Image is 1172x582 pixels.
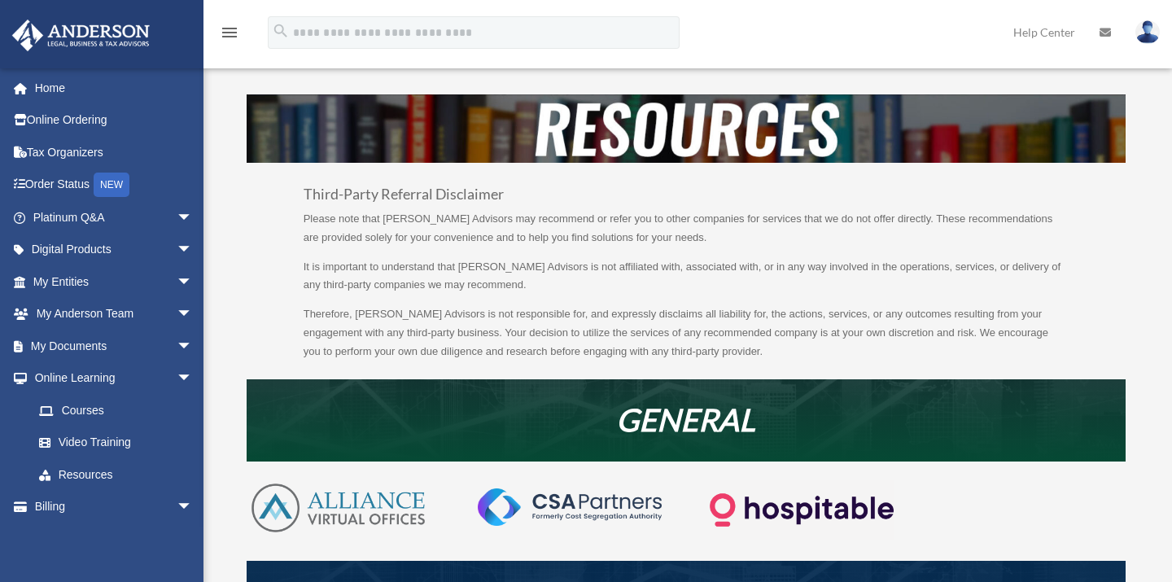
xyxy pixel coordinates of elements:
img: Anderson Advisors Platinum Portal [7,20,155,51]
a: Tax Organizers [11,136,217,168]
img: CSA-partners-Formerly-Cost-Segregation-Authority [478,488,661,526]
a: Online Learningarrow_drop_down [11,362,217,395]
img: User Pic [1135,20,1160,44]
a: My Documentsarrow_drop_down [11,330,217,362]
img: Logo-transparent-dark [710,480,893,540]
p: It is important to understand that [PERSON_NAME] Advisors is not affiliated with, associated with... [304,258,1069,306]
em: GENERAL [616,400,755,438]
p: Therefore, [PERSON_NAME] Advisors is not responsible for, and expressly disclaims all liability f... [304,305,1069,361]
a: Home [11,72,217,104]
a: Resources [23,458,209,491]
span: arrow_drop_down [177,265,209,299]
a: Online Ordering [11,104,217,137]
a: My Entitiesarrow_drop_down [11,265,217,298]
span: arrow_drop_down [177,362,209,396]
a: Platinum Q&Aarrow_drop_down [11,201,217,234]
a: My Anderson Teamarrow_drop_down [11,298,217,330]
p: Please note that [PERSON_NAME] Advisors may recommend or refer you to other companies for service... [304,210,1069,258]
i: search [272,22,290,40]
div: NEW [94,173,129,197]
a: Digital Productsarrow_drop_down [11,234,217,266]
img: resources-header [247,94,1126,163]
span: arrow_drop_down [177,201,209,234]
a: menu [220,28,239,42]
a: Video Training [23,427,217,459]
a: Order StatusNEW [11,168,217,202]
a: Courses [23,394,217,427]
h3: Third-Party Referral Disclaimer [304,187,1069,210]
a: Events Calendar [11,523,217,555]
span: arrow_drop_down [177,330,209,363]
span: arrow_drop_down [177,298,209,331]
span: arrow_drop_down [177,491,209,524]
span: arrow_drop_down [177,234,209,267]
a: Billingarrow_drop_down [11,491,217,523]
img: AVO-logo-1-color [247,480,430,536]
i: menu [220,23,239,42]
